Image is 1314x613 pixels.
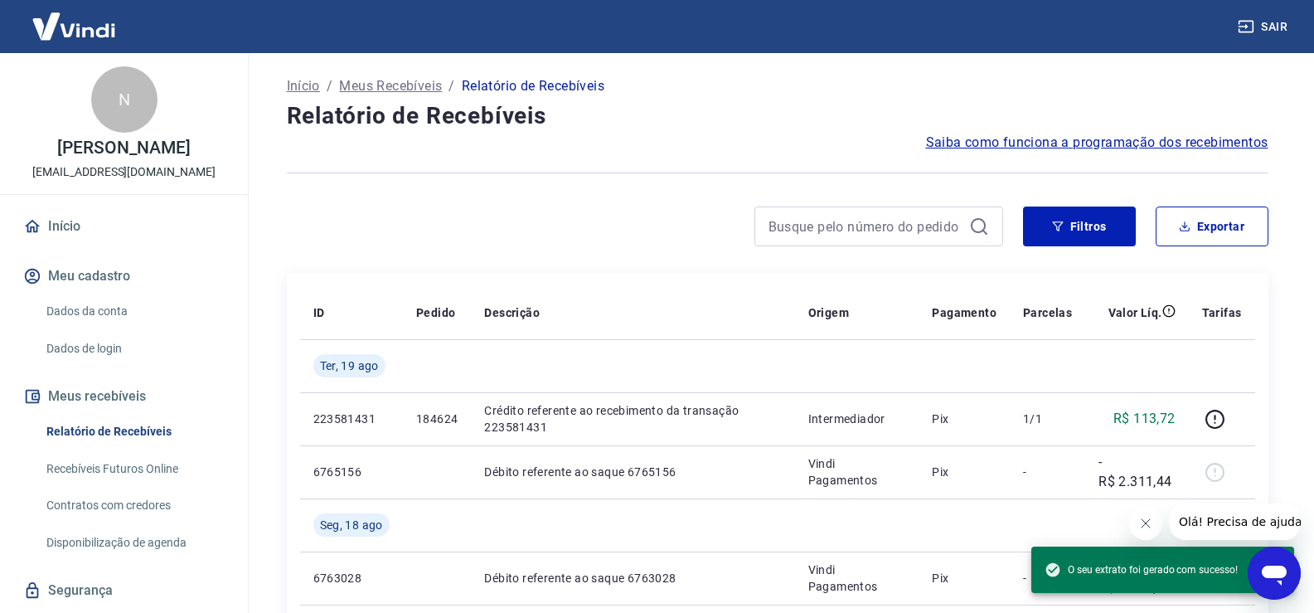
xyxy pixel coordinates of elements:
[416,411,458,427] p: 184624
[339,76,442,96] a: Meus Recebíveis
[462,76,604,96] p: Relatório de Recebíveis
[484,402,781,435] p: Crédito referente ao recebimento da transação 223581431
[20,572,228,609] a: Segurança
[484,464,781,480] p: Débito referente ao saque 6765156
[91,66,158,133] div: N
[1169,504,1301,540] iframe: Mensagem da empresa
[1156,207,1268,246] button: Exportar
[1113,409,1176,429] p: R$ 113,72
[1098,452,1175,492] p: -R$ 2.311,44
[1108,304,1162,321] p: Valor Líq.
[808,562,906,595] p: Vindi Pagamentos
[1234,12,1294,42] button: Sair
[808,411,906,427] p: Intermediador
[327,76,332,96] p: /
[808,455,906,489] p: Vindi Pagamentos
[40,332,228,366] a: Dados de login
[320,517,383,533] span: Seg, 18 ago
[1023,207,1136,246] button: Filtros
[1023,570,1072,586] p: -
[40,452,228,486] a: Recebíveis Futuros Online
[416,304,455,321] p: Pedido
[313,304,325,321] p: ID
[313,411,390,427] p: 223581431
[40,489,228,523] a: Contratos com credores
[1023,464,1072,480] p: -
[484,570,781,586] p: Débito referente ao saque 6763028
[1129,507,1162,540] iframe: Fechar mensagem
[1202,304,1242,321] p: Tarifas
[1045,562,1238,578] span: O seu extrato foi gerado com sucesso!
[926,133,1268,153] a: Saiba como funciona a programação dos recebimentos
[1023,411,1072,427] p: 1/1
[40,415,228,449] a: Relatório de Recebíveis
[932,464,996,480] p: Pix
[808,304,849,321] p: Origem
[484,304,540,321] p: Descrição
[20,258,228,294] button: Meu cadastro
[287,76,320,96] a: Início
[10,12,139,25] span: Olá! Precisa de ajuda?
[313,570,390,586] p: 6763028
[1023,304,1072,321] p: Parcelas
[1248,547,1301,600] iframe: Botão para abrir a janela de mensagens
[20,208,228,245] a: Início
[40,526,228,560] a: Disponibilização de agenda
[932,570,996,586] p: Pix
[320,358,379,374] span: Ter, 19 ago
[313,464,390,480] p: 6765156
[32,163,216,181] p: [EMAIL_ADDRESS][DOMAIN_NAME]
[20,378,228,415] button: Meus recebíveis
[932,304,996,321] p: Pagamento
[932,411,996,427] p: Pix
[57,139,190,157] p: [PERSON_NAME]
[287,100,1268,133] h4: Relatório de Recebíveis
[20,1,128,51] img: Vindi
[40,294,228,328] a: Dados da conta
[449,76,454,96] p: /
[769,214,962,239] input: Busque pelo número do pedido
